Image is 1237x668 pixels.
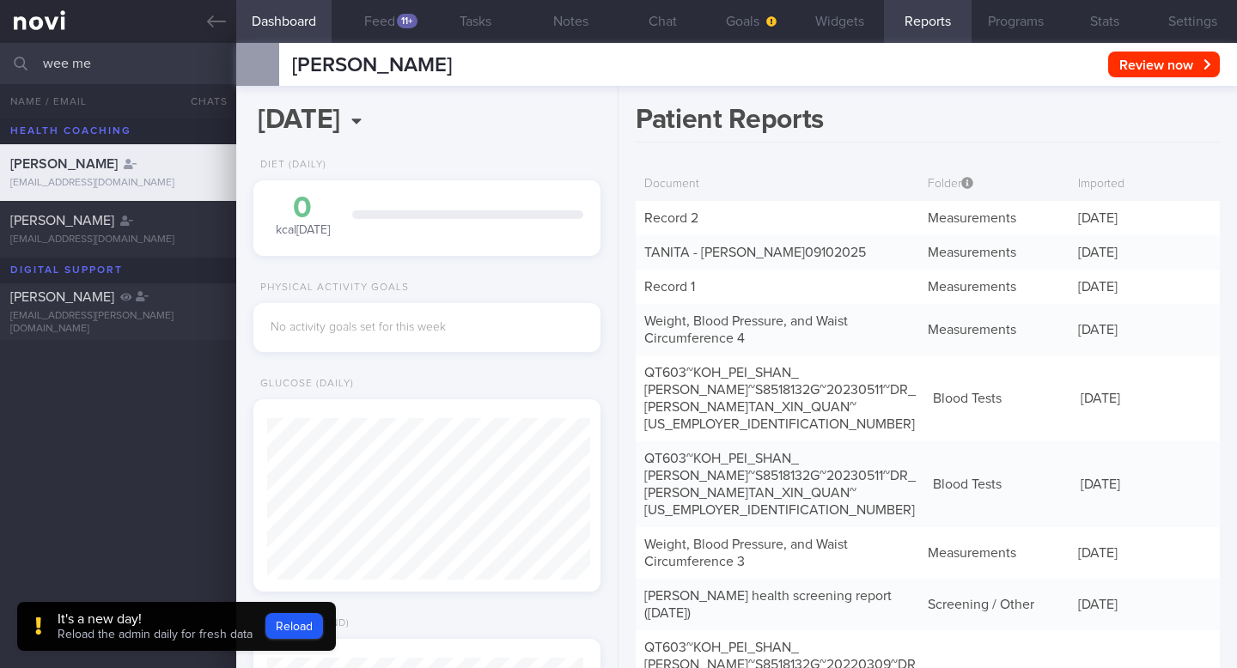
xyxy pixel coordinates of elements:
span: [PERSON_NAME] [10,157,118,171]
div: [DATE] [1069,235,1220,270]
div: [DATE] [1069,587,1220,622]
h1: Patient Reports [636,103,1220,143]
div: 11+ [397,14,417,28]
div: Physical Activity Goals [253,282,409,295]
div: [EMAIL_ADDRESS][DOMAIN_NAME] [10,234,226,246]
a: QT603~KOH_PEI_SHAN_[PERSON_NAME]~S8518132G~20230511~DR_[PERSON_NAME]TAN_XIN_QUAN~[US_EMPLOYER_IDE... [644,452,916,517]
div: Measurements [919,536,1069,570]
a: Weight, Blood Pressure, and Waist Circumference 3 [644,537,848,568]
div: Imported [1069,168,1220,201]
span: [PERSON_NAME] [292,55,452,76]
span: [PERSON_NAME] [10,290,114,304]
div: Document [636,168,919,201]
div: Measurements [919,313,1069,347]
div: It's a new day! [58,610,253,628]
div: Measurements [919,235,1069,270]
a: [PERSON_NAME] health screening report ([DATE]) [644,589,892,620]
div: Measurements [919,201,1069,235]
div: Glucose (Daily) [253,378,354,391]
a: Record 2 [644,211,698,225]
div: [DATE] [1069,536,1220,570]
a: QT603~KOH_PEI_SHAN_[PERSON_NAME]~S8518132G~20230511~DR_[PERSON_NAME]TAN_XIN_QUAN~[US_EMPLOYER_IDE... [644,366,916,431]
div: Measurements [919,270,1069,304]
button: Chats [168,84,236,118]
div: [EMAIL_ADDRESS][PERSON_NAME][DOMAIN_NAME] [10,310,226,336]
div: No activity goals set for this week [271,320,583,336]
div: 0 [271,193,335,223]
span: [PERSON_NAME] [10,214,114,228]
button: Review now [1108,52,1220,77]
div: Blood Tests [924,467,1072,501]
a: TANITA - [PERSON_NAME]09102025 [644,246,866,259]
span: Reload the admin daily for fresh data [58,629,253,641]
div: Folder [919,168,1069,201]
div: Screening / Other [919,587,1069,622]
button: Reload [265,613,323,639]
div: [DATE] [1072,381,1220,416]
div: Diet (Daily) [253,159,326,172]
a: Record 1 [644,280,695,294]
div: [DATE] [1069,270,1220,304]
div: [DATE] [1069,201,1220,235]
div: [DATE] [1072,467,1220,501]
div: kcal [DATE] [271,193,335,239]
div: [DATE] [1069,313,1220,347]
a: Weight, Blood Pressure, and Waist Circumference 4 [644,314,848,345]
div: [EMAIL_ADDRESS][DOMAIN_NAME] [10,177,226,190]
div: Blood Tests [924,381,1072,416]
